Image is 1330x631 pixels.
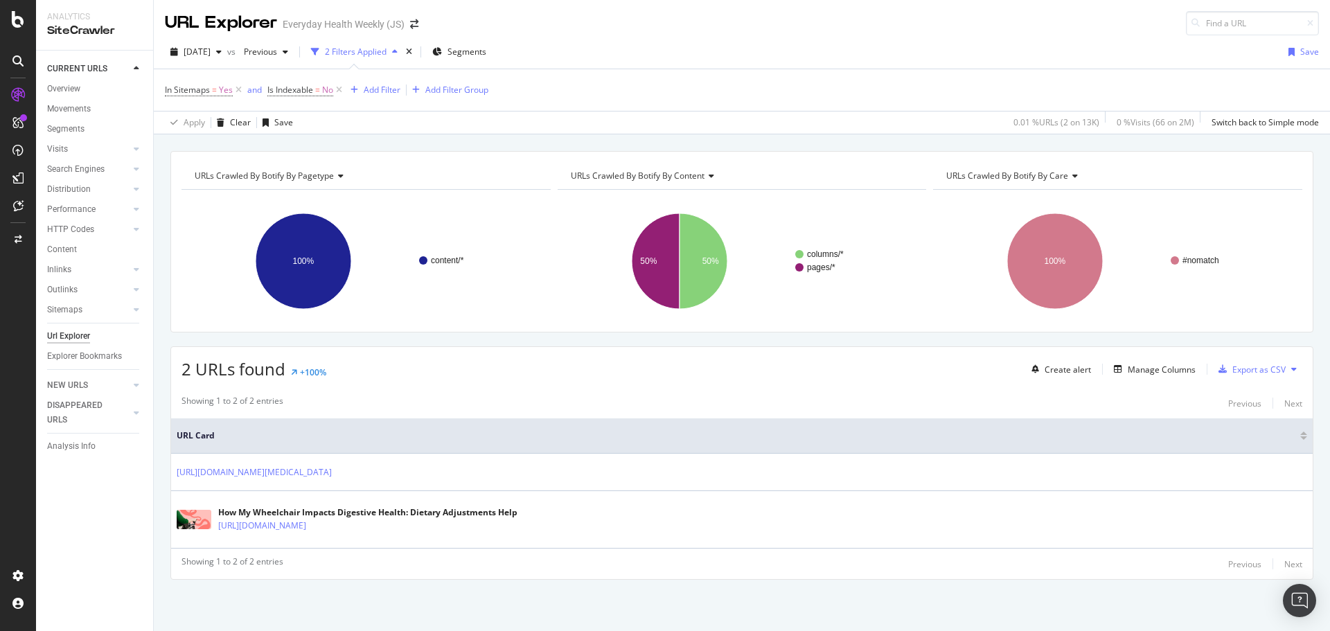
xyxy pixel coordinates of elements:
button: Add Filter Group [407,82,488,98]
button: [DATE] [165,41,227,63]
text: content/* [431,256,464,265]
div: Save [1300,46,1319,57]
button: Next [1284,556,1302,572]
span: = [315,84,320,96]
text: #nomatch [1182,256,1219,265]
div: CURRENT URLS [47,62,107,76]
button: Create alert [1026,358,1091,380]
div: Previous [1228,558,1261,570]
div: 0.01 % URLs ( 2 on 13K ) [1013,116,1099,128]
div: Distribution [47,182,91,197]
svg: A chart. [181,201,551,321]
span: URLs Crawled By Botify By content [571,170,704,181]
img: main image [177,510,211,529]
div: Save [274,116,293,128]
div: Switch back to Simple mode [1212,116,1319,128]
div: NEW URLS [47,378,88,393]
h4: URLs Crawled By Botify By pagetype [192,165,538,187]
span: vs [227,46,238,57]
div: Showing 1 to 2 of 2 entries [181,556,283,572]
div: Analytics [47,11,142,23]
div: Next [1284,398,1302,409]
button: Save [257,112,293,134]
button: Previous [1228,395,1261,411]
a: Explorer Bookmarks [47,349,143,364]
h4: URLs Crawled By Botify By care [943,165,1290,187]
button: Manage Columns [1108,361,1196,377]
div: and [247,84,262,96]
button: and [247,83,262,96]
div: Apply [184,116,205,128]
div: Add Filter [364,84,400,96]
span: Is Indexable [267,84,313,96]
div: Overview [47,82,80,96]
text: 50% [702,256,718,266]
button: Save [1283,41,1319,63]
div: 2 Filters Applied [325,46,387,57]
a: Outlinks [47,283,130,297]
text: pages/* [807,263,835,272]
div: Segments [47,122,85,136]
a: CURRENT URLS [47,62,130,76]
span: = [212,84,217,96]
a: [URL][DOMAIN_NAME][MEDICAL_DATA] [177,465,332,479]
button: Export as CSV [1213,358,1286,380]
a: NEW URLS [47,378,130,393]
div: Open Intercom Messenger [1283,584,1316,617]
svg: A chart. [933,201,1302,321]
div: +100% [300,366,326,378]
span: Previous [238,46,277,57]
div: Add Filter Group [425,84,488,96]
button: Clear [211,112,251,134]
a: Distribution [47,182,130,197]
a: Visits [47,142,130,157]
div: Content [47,242,77,257]
div: DISAPPEARED URLS [47,398,117,427]
a: [URL][DOMAIN_NAME] [218,519,306,533]
a: Overview [47,82,143,96]
a: Url Explorer [47,329,143,344]
div: Previous [1228,398,1261,409]
div: Outlinks [47,283,78,297]
div: Create alert [1045,364,1091,375]
h4: URLs Crawled By Botify By content [568,165,914,187]
span: 2025 Aug. 10th [184,46,211,57]
a: Segments [47,122,143,136]
button: Segments [427,41,492,63]
a: HTTP Codes [47,222,130,237]
span: URLs Crawled By Botify By pagetype [195,170,334,181]
span: URL Card [177,429,1297,442]
a: Content [47,242,143,257]
button: 2 Filters Applied [305,41,403,63]
div: Visits [47,142,68,157]
div: Showing 1 to 2 of 2 entries [181,395,283,411]
div: times [403,45,415,59]
div: 0 % Visits ( 66 on 2M ) [1117,116,1194,128]
div: Manage Columns [1128,364,1196,375]
div: URL Explorer [165,11,277,35]
a: DISAPPEARED URLS [47,398,130,427]
a: Inlinks [47,263,130,277]
div: How My Wheelchair Impacts Digestive Health: Dietary Adjustments Help [218,506,517,519]
span: No [322,80,333,100]
a: Sitemaps [47,303,130,317]
span: 2 URLs found [181,357,285,380]
text: columns/* [807,249,844,259]
button: Previous [1228,556,1261,572]
div: Performance [47,202,96,217]
div: Url Explorer [47,329,90,344]
a: Performance [47,202,130,217]
span: URLs Crawled By Botify By care [946,170,1068,181]
div: Inlinks [47,263,71,277]
div: Analysis Info [47,439,96,454]
div: Export as CSV [1232,364,1286,375]
text: 100% [1045,256,1066,266]
svg: A chart. [558,201,927,321]
div: Movements [47,102,91,116]
button: Next [1284,395,1302,411]
div: Explorer Bookmarks [47,349,122,364]
text: 50% [640,256,657,266]
a: Search Engines [47,162,130,177]
button: Switch back to Simple mode [1206,112,1319,134]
